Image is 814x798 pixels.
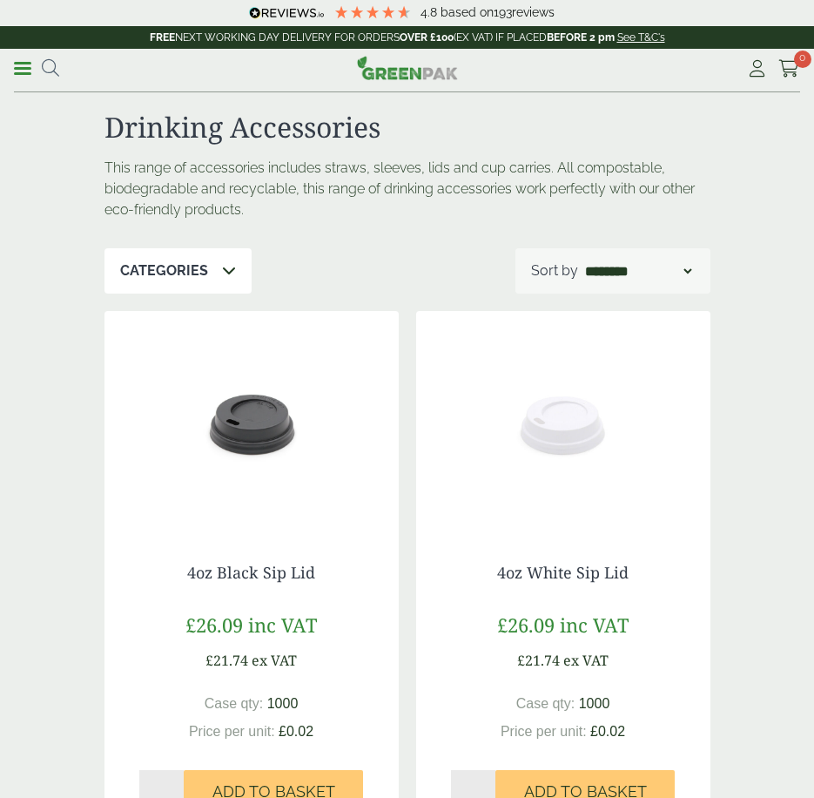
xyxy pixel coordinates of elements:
span: ex VAT [252,651,297,670]
img: 4oz White Sip Lid [416,311,710,529]
span: Price per unit: [189,724,275,739]
a: 4oz Black Sip Lid [187,562,315,583]
i: Cart [778,60,800,78]
a: 4oz White Sip Lid [497,562,629,583]
strong: FREE [150,31,175,44]
span: reviews [512,5,555,19]
img: REVIEWS.io [249,7,325,19]
span: 4.8 [420,5,441,19]
div: 4.8 Stars [333,4,412,20]
span: 0 [794,51,811,68]
strong: BEFORE 2 pm [547,31,615,44]
span: Price per unit: [501,724,587,739]
span: 193 [494,5,512,19]
span: £21.74 [205,651,248,670]
h1: Drinking Accessories [104,111,710,144]
span: Based on [441,5,494,19]
a: See T&C's [617,31,665,44]
p: Categories [120,260,208,281]
span: £0.02 [590,724,625,739]
p: Sort by [531,260,578,281]
span: inc VAT [248,612,317,638]
span: Case qty: [205,696,264,711]
i: My Account [746,60,768,78]
span: 1000 [579,696,610,711]
span: £26.09 [185,612,243,638]
span: inc VAT [560,612,629,638]
p: This range of accessories includes straws, sleeves, lids and cup carries. All compostable, biodeg... [104,158,710,220]
span: £0.02 [279,724,313,739]
span: £26.09 [497,612,555,638]
strong: OVER £100 [400,31,454,44]
select: Shop order [582,260,695,281]
a: 0 [778,56,800,82]
img: 4oz Black Slip Lid [104,311,399,529]
img: GreenPak Supplies [357,56,458,80]
span: Case qty: [516,696,575,711]
span: £21.74 [517,651,560,670]
span: ex VAT [563,651,609,670]
span: 1000 [267,696,299,711]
